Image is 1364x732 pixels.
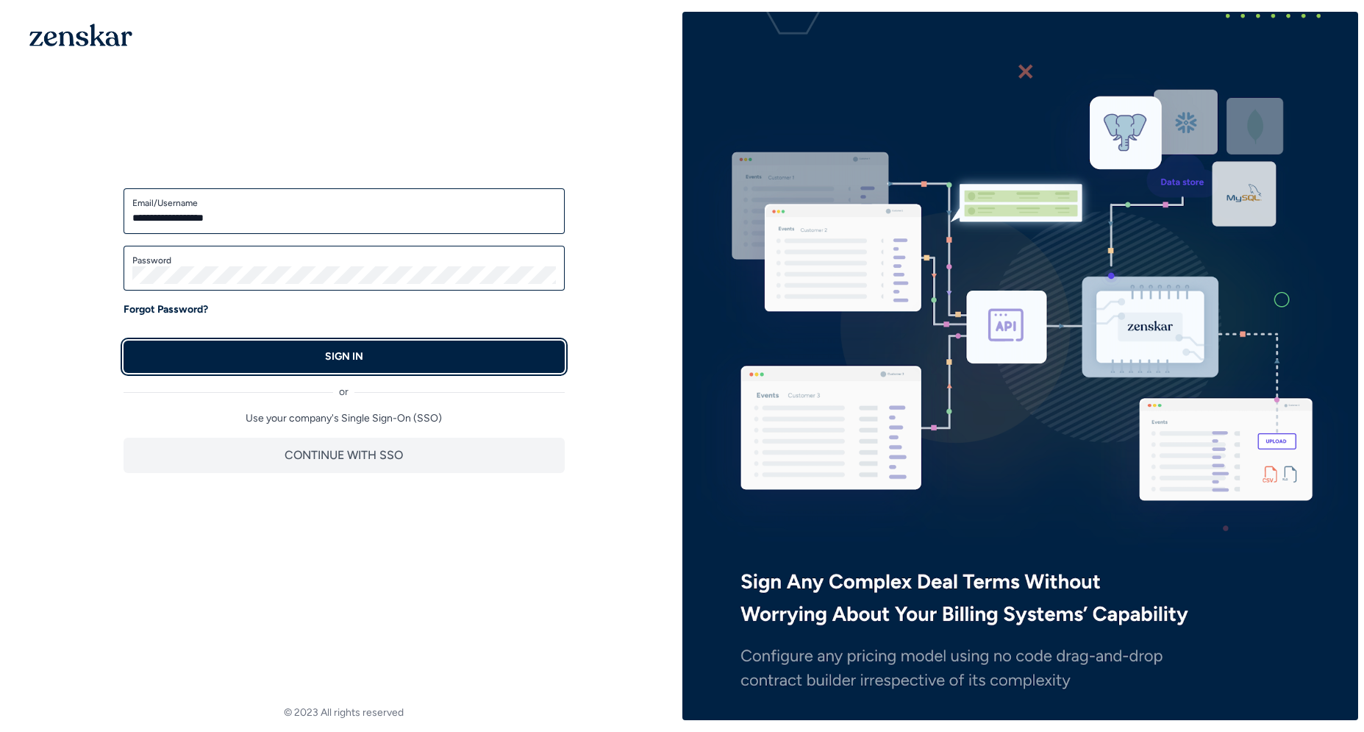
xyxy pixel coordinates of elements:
[124,373,565,399] div: or
[124,411,565,426] p: Use your company's Single Sign-On (SSO)
[124,341,565,373] button: SIGN IN
[325,349,363,364] p: SIGN IN
[124,438,565,473] button: CONTINUE WITH SSO
[6,706,682,720] footer: © 2023 All rights reserved
[132,255,556,266] label: Password
[124,302,208,317] a: Forgot Password?
[132,197,556,209] label: Email/Username
[29,24,132,46] img: 1OGAJ2xQqyY4LXKgY66KYq0eOWRCkrZdAb3gUhuVAqdWPZE9SRJmCz+oDMSn4zDLXe31Ii730ItAGKgCKgCCgCikA4Av8PJUP...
